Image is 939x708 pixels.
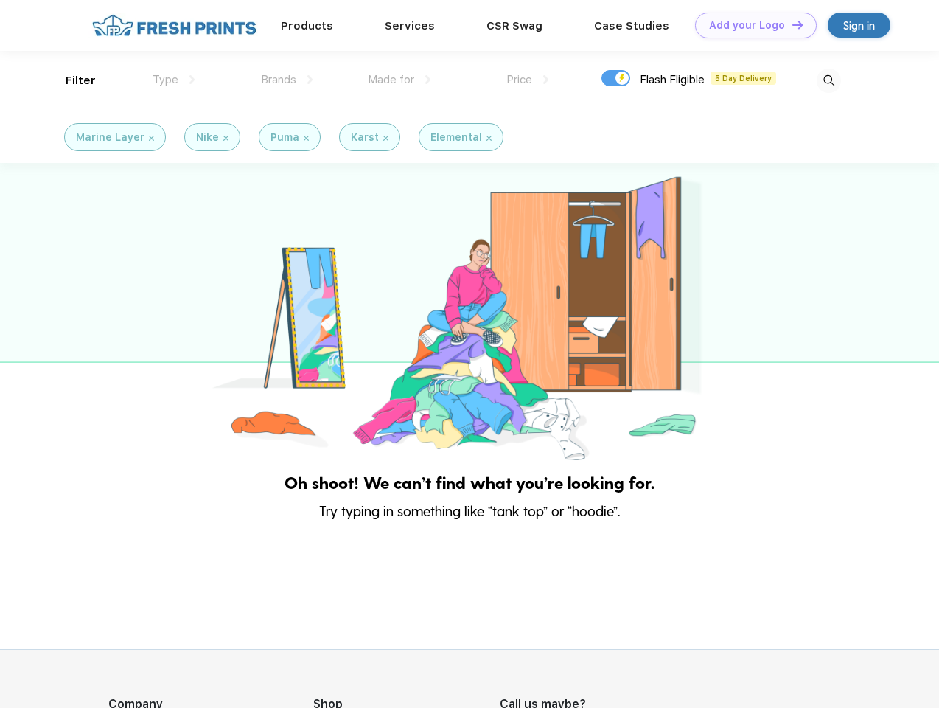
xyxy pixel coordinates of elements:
div: Nike [196,130,219,145]
img: filter_cancel.svg [223,136,228,141]
a: CSR Swag [486,19,542,32]
a: Products [281,19,333,32]
span: Flash Eligible [640,73,705,86]
img: filter_cancel.svg [149,136,154,141]
span: Made for [368,73,414,86]
div: Add your Logo [709,19,785,32]
a: Services [385,19,435,32]
img: DT [792,21,803,29]
span: Price [506,73,532,86]
span: Type [153,73,178,86]
a: Sign in [828,13,890,38]
img: dropdown.png [425,75,430,84]
img: dropdown.png [189,75,195,84]
img: filter_cancel.svg [304,136,309,141]
div: Filter [66,72,96,89]
img: filter_cancel.svg [486,136,492,141]
img: desktop_search.svg [817,69,841,93]
img: dropdown.png [307,75,313,84]
img: fo%20logo%202.webp [88,13,261,38]
div: Sign in [843,17,875,34]
img: filter_cancel.svg [383,136,388,141]
div: Puma [270,130,299,145]
div: Elemental [430,130,482,145]
img: dropdown.png [543,75,548,84]
div: Karst [351,130,379,145]
span: 5 Day Delivery [711,72,776,85]
div: Marine Layer [76,130,144,145]
span: Brands [261,73,296,86]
